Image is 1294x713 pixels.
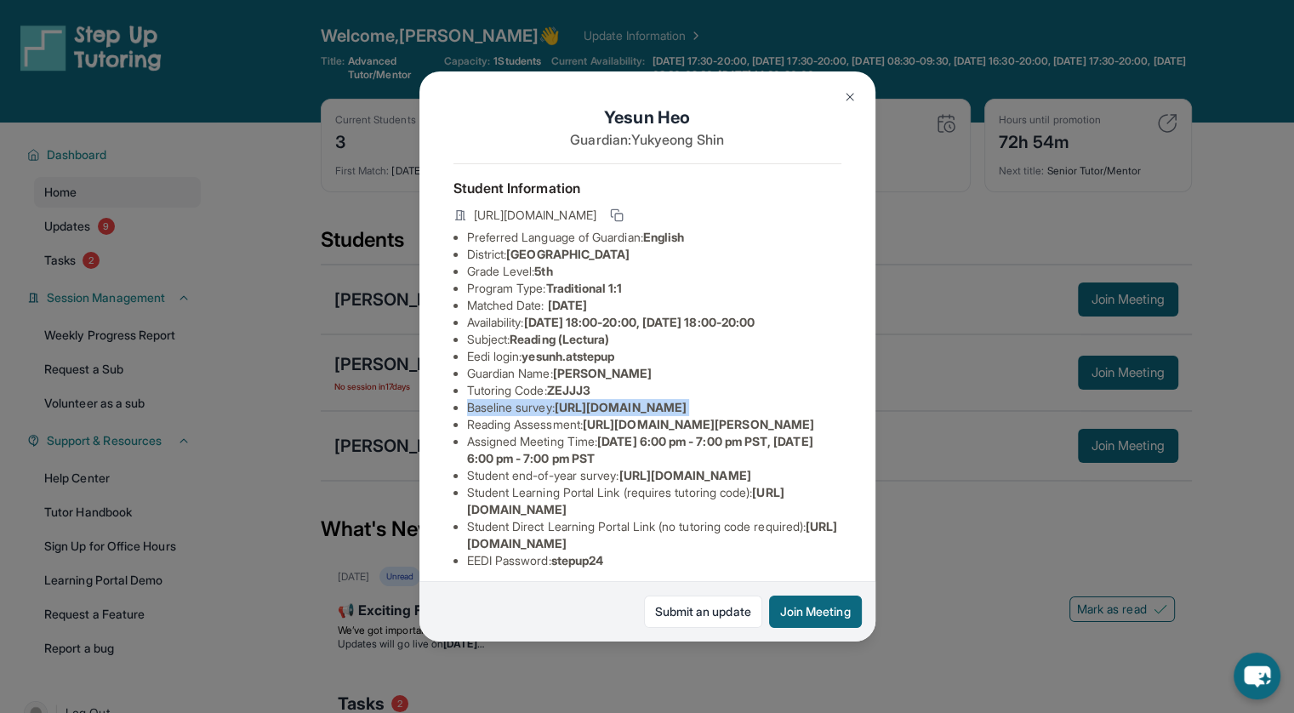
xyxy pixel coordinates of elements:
span: [GEOGRAPHIC_DATA] [506,247,630,261]
span: [DATE] [548,298,587,312]
li: Matched Date: [467,297,841,314]
img: Close Icon [843,90,857,104]
li: EEDI Password : [467,552,841,569]
li: Subject : [467,331,841,348]
h4: Student Information [453,178,841,198]
li: Guardian Name : [467,365,841,382]
li: Baseline survey : [467,399,841,416]
span: [DATE] 18:00-20:00, [DATE] 18:00-20:00 [523,315,755,329]
span: [DATE] 6:00 pm - 7:00 pm PST, [DATE] 6:00 pm - 7:00 pm PST [467,434,813,465]
li: District: [467,246,841,263]
li: Reading Assessment : [467,416,841,433]
span: [URL][DOMAIN_NAME] [618,468,750,482]
li: Student Direct Learning Portal Link (no tutoring code required) : [467,518,841,552]
button: chat-button [1234,653,1280,699]
span: 5th [534,264,552,278]
li: Grade Level: [467,263,841,280]
span: yesunh.atstepup [522,349,614,363]
li: Student end-of-year survey : [467,467,841,484]
li: Program Type: [467,280,841,297]
button: Copy link [607,205,627,225]
li: Availability: [467,314,841,331]
span: stepup24 [551,553,604,568]
span: [PERSON_NAME] [553,366,653,380]
h1: Yesun Heo [453,106,841,129]
span: Traditional 1:1 [545,281,622,295]
a: Submit an update [644,596,762,628]
li: Student Learning Portal Link (requires tutoring code) : [467,484,841,518]
li: Eedi login : [467,348,841,365]
span: [URL][DOMAIN_NAME] [474,207,596,224]
span: [URL][DOMAIN_NAME][PERSON_NAME] [583,417,814,431]
span: ZEJJJ3 [547,383,590,397]
button: Join Meeting [769,596,862,628]
span: Reading (Lectura) [510,332,609,346]
li: Preferred Language of Guardian: [467,229,841,246]
span: English [643,230,685,244]
p: Guardian: Yukyeong Shin [453,129,841,150]
li: Assigned Meeting Time : [467,433,841,467]
span: [URL][DOMAIN_NAME] [555,400,687,414]
li: Tutoring Code : [467,382,841,399]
